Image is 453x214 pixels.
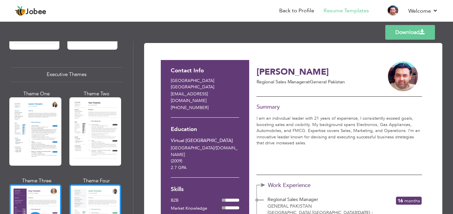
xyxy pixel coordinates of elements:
div: B2B [171,197,222,204]
img: wvuLkLsBDBw8sAAAAASUVORK5CYII= [388,61,418,91]
img: jobee.io [15,6,26,16]
a: Welcome [408,7,438,15]
div: Theme Four [71,177,123,184]
div: Theme Three [11,177,63,184]
img: Profile Img [388,5,398,16]
span: / [214,145,216,151]
a: Download [385,25,435,40]
span: 2.7 GPA [171,165,186,171]
span: Months [404,198,420,204]
h3: Education [171,126,239,133]
a: Back to Profile [279,7,314,15]
div: Virtual [GEOGRAPHIC_DATA] [171,137,239,144]
span: (2009) [171,158,182,164]
span: [GEOGRAPHIC_DATA] [DOMAIN_NAME] [171,145,238,158]
div: Theme One [11,90,63,97]
div: Market Knowledge [171,205,222,212]
p: I am an individual leader with 21 years of experience, I consistently exceed goals, boosting sale... [257,115,422,146]
p: [GEOGRAPHIC_DATA] [GEOGRAPHIC_DATA] [171,78,239,91]
span: Work Experience [268,182,324,189]
p: [EMAIL_ADDRESS][DOMAIN_NAME] [171,91,239,104]
p: [PHONE_NUMBER] [171,105,239,111]
span: General Pakistan [268,203,312,209]
span: at [306,79,310,85]
p: Regional Sales Manager General Pakistan [257,79,381,85]
span: Regional Sales Manager [268,196,318,203]
h3: Contact Info [171,68,239,74]
h3: [PERSON_NAME] [257,67,381,78]
a: Jobee [15,6,46,16]
h3: Summary [257,104,422,110]
span: 16 [398,198,403,204]
div: Executive Themes [11,67,122,82]
a: Resume Templates [324,7,369,15]
h3: Skills [171,186,239,193]
span: Jobee [26,8,46,16]
div: Theme Two [71,90,123,97]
